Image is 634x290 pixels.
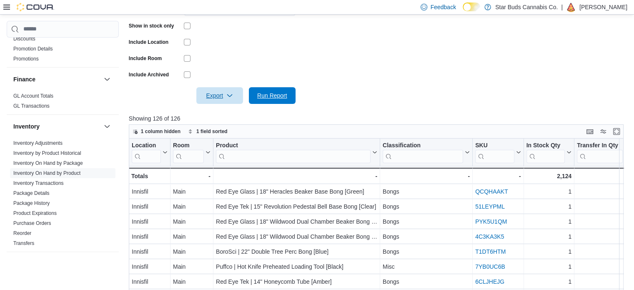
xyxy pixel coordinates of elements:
div: Innisfil [132,202,168,212]
a: Promotion Details [13,46,53,52]
label: Include Room [129,55,162,62]
div: Innisfil [132,187,168,197]
div: Finance [7,91,119,114]
a: Discounts [13,36,35,42]
div: Innisfil [132,262,168,272]
div: Bongs [383,277,470,287]
div: Red Eye Glass | 18" Heracles Beaker Base Bong [Green] [216,187,377,197]
span: 1 column hidden [141,128,180,135]
div: Location [132,141,161,149]
img: Cova [17,3,54,11]
div: Room [173,141,204,149]
a: GL Transactions [13,103,50,109]
div: 0 [577,217,629,227]
a: Reorder [13,230,31,236]
div: 0 [577,247,629,257]
div: Room [173,141,204,163]
div: Main [173,202,210,212]
p: [PERSON_NAME] [579,2,627,12]
div: Innisfil [132,247,168,257]
span: Package Details [13,190,50,197]
a: Inventory On Hand by Product [13,170,80,176]
div: Inventory [7,138,119,252]
div: Red Eye Tek | 15" Revolution Pedestal Bell Base Bong [Clear] [216,202,377,212]
button: Room [173,141,210,163]
button: Inventory [102,121,112,131]
span: Discounts [13,35,35,42]
div: In Stock Qty [526,141,565,149]
button: Location [132,141,168,163]
button: Run Report [249,87,296,104]
button: SKU [475,141,521,163]
div: 0 [577,262,629,272]
div: Transfer In Qty [577,141,623,163]
a: Inventory On Hand by Package [13,160,83,166]
div: Main [173,277,210,287]
div: Bongs [383,187,470,197]
a: Inventory Transactions [13,180,64,186]
button: 1 field sorted [185,126,231,136]
div: Bongs [383,232,470,242]
div: Transfer In Qty [577,141,623,149]
div: 0 [577,187,629,197]
div: 0 [577,232,629,242]
a: Package History [13,200,50,206]
div: Innisfil [132,217,168,227]
button: Keyboard shortcuts [585,126,595,136]
button: Product [216,141,377,163]
span: Run Report [257,91,287,100]
button: Classification [383,141,470,163]
div: 0 [577,171,629,181]
div: - [216,171,377,181]
div: Main [173,262,210,272]
a: PYK5U1QM [475,218,507,225]
div: Misc [383,262,470,272]
div: Bongs [383,217,470,227]
label: Show in stock only [129,23,174,29]
button: 1 column hidden [129,126,184,136]
a: Transfers [13,240,34,246]
span: GL Account Totals [13,93,53,99]
div: - [383,171,470,181]
div: Classification [383,141,463,163]
div: Discounts & Promotions [7,34,119,67]
span: Inventory Adjustments [13,140,63,146]
input: Dark Mode [463,3,480,11]
div: Red Eye Glass | 18" Wildwood Dual Chamber Beaker Bong [Pink] [216,232,377,242]
div: Main [173,217,210,227]
div: 1 [526,247,571,257]
div: 1 [526,232,571,242]
div: 2,124 [526,171,571,181]
span: Feedback [431,3,456,11]
h3: Inventory [13,122,40,131]
div: 1 [526,217,571,227]
div: BoroSci | 22" Double Tree Perc Bong [Blue] [216,247,377,257]
div: Main [173,232,210,242]
button: Display options [598,126,608,136]
a: 7YB0UC6B [475,263,505,270]
button: In Stock Qty [526,141,571,163]
button: Enter fullscreen [611,126,621,136]
div: Product [216,141,371,149]
a: QCQHAAKT [475,188,508,195]
button: Finance [13,75,100,83]
div: Red Eye Tek | 14" Honeycomb Tube [Amber] [216,277,377,287]
div: Main [173,247,210,257]
div: Main [173,187,210,197]
span: Transfers [13,240,34,247]
div: 1 [526,187,571,197]
a: Purchase Orders [13,220,51,226]
button: Transfer In Qty [577,141,629,163]
div: Product [216,141,371,163]
a: 4C3KA3K5 [475,233,504,240]
div: 1 [526,262,571,272]
a: Inventory by Product Historical [13,150,81,156]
